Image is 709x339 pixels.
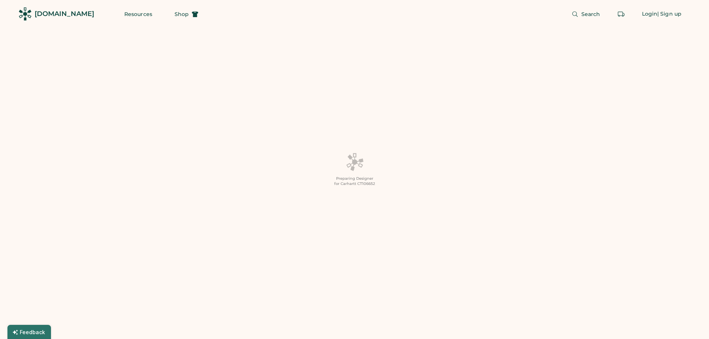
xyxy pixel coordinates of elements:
div: Preparing Designer for Carhartt CT106652 [334,176,375,186]
div: Login [642,10,658,18]
div: | Sign up [657,10,681,18]
img: Rendered Logo - Screens [19,7,32,20]
div: [DOMAIN_NAME] [35,9,94,19]
button: Resources [115,7,161,22]
button: Search [563,7,609,22]
span: Shop [175,12,189,17]
button: Retrieve an order [614,7,629,22]
img: Platens-Black-Loader-Spin-rich%20black.webp [346,153,364,171]
span: Search [581,12,600,17]
button: Shop [166,7,207,22]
